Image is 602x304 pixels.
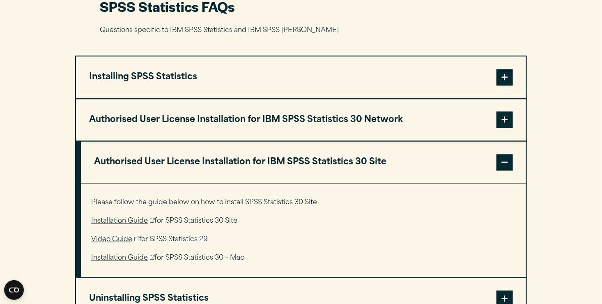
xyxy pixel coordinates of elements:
[76,99,526,141] button: Authorised User License Installation for IBM SPSS Statistics 30 Network
[91,252,155,264] a: Installation Guide
[100,25,502,37] p: Questions specific to IBM SPSS Statistics and IBM SPSS [PERSON_NAME]
[91,215,516,227] p: for SPSS Statistics 30 Site
[81,141,526,183] button: Authorised User License Installation for IBM SPSS Statistics 30 Site
[91,252,516,264] p: for SPSS Statistics 30 – Mac
[91,234,139,246] a: Video Guide
[91,197,516,209] p: Please follow the guide below on how to install SPSS Statistics 30 Site
[81,183,526,277] div: Authorised User License Installation for IBM SPSS Statistics 30 Site
[76,56,526,98] button: Installing SPSS Statistics
[4,280,24,300] button: Open CMP widget
[91,215,155,227] a: Installation Guide
[91,234,516,246] p: for SPSS Statistics 29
